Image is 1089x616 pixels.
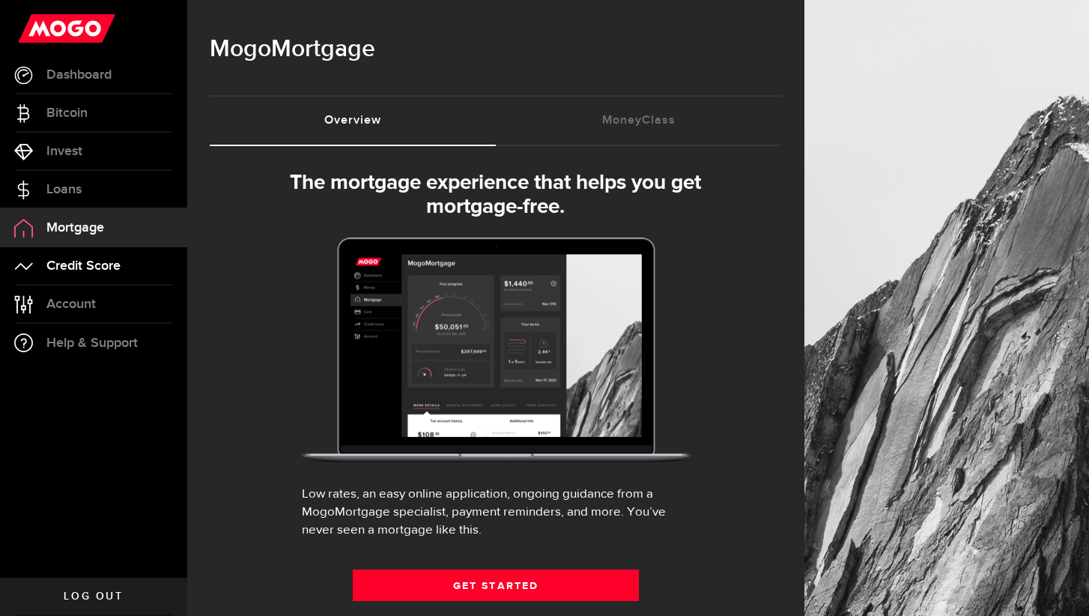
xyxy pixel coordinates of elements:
[12,6,57,51] button: Open LiveChat chat widget
[46,259,121,273] span: Credit Score
[46,145,82,158] span: Invest
[210,97,496,145] a: Overview
[46,183,82,196] span: Loans
[46,336,138,350] span: Help & Support
[353,570,639,601] a: Get Started
[496,97,782,145] a: MoneyClass
[46,221,104,235] span: Mortgage
[258,171,735,219] h3: The mortgage experience that helps you get mortgage-free.
[64,591,123,602] span: Log out
[46,298,96,311] span: Account
[210,30,782,69] h1: Mortgage
[210,95,782,146] ul: Tabs Navigation
[46,106,88,120] span: Bitcoin
[210,34,271,64] span: Mogo
[46,68,112,82] span: Dashboard
[302,486,691,540] div: Low rates, an easy online application, ongoing guidance from a MogoMortgage specialist, payment r...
